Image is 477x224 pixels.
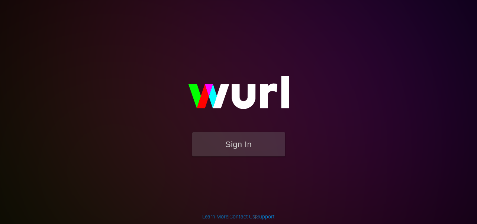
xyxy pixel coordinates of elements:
a: Contact Us [229,214,255,220]
button: Sign In [192,132,285,156]
div: | | [202,213,275,220]
a: Learn More [202,214,228,220]
img: wurl-logo-on-black-223613ac3d8ba8fe6dc639794a292ebdb59501304c7dfd60c99c58986ef67473.svg [164,60,313,132]
a: Support [256,214,275,220]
